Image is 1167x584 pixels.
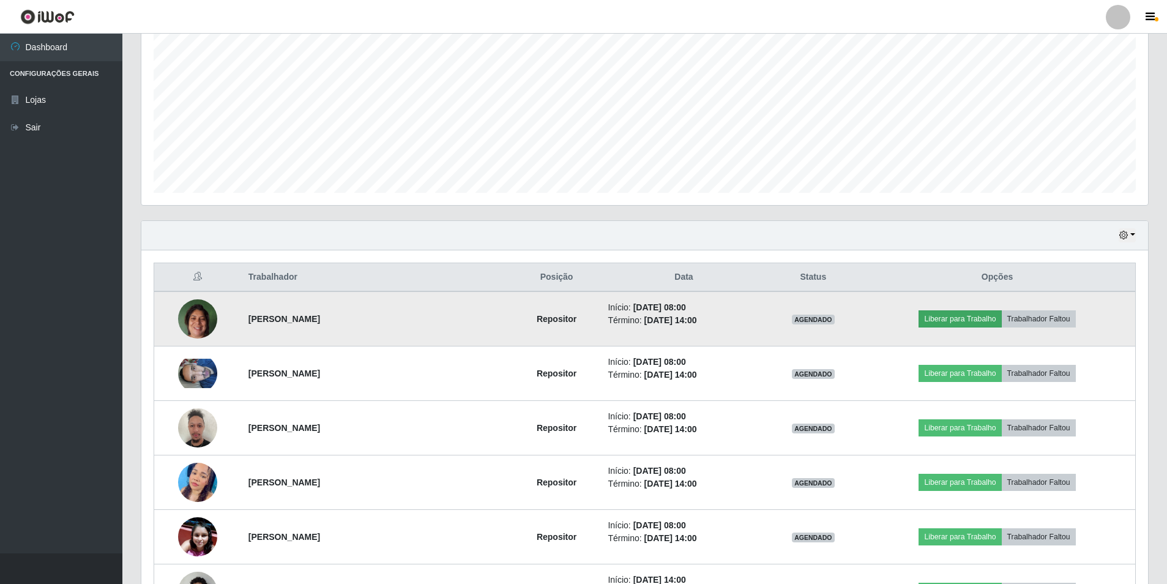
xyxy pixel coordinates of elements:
[608,369,759,381] li: Término:
[1002,310,1076,328] button: Trabalhador Faltou
[537,314,576,324] strong: Repositor
[633,520,686,530] time: [DATE] 08:00
[608,532,759,545] li: Término:
[608,465,759,477] li: Início:
[792,478,835,488] span: AGENDADO
[178,517,217,556] img: 1754082029820.jpeg
[248,369,320,378] strong: [PERSON_NAME]
[1002,365,1076,382] button: Trabalhador Faltou
[644,479,697,489] time: [DATE] 14:00
[608,410,759,423] li: Início:
[919,419,1001,436] button: Liberar para Trabalho
[859,263,1135,292] th: Opções
[644,370,697,380] time: [DATE] 14:00
[919,365,1001,382] button: Liberar para Trabalho
[608,423,759,436] li: Término:
[919,474,1001,491] button: Liberar para Trabalho
[633,411,686,421] time: [DATE] 08:00
[792,533,835,542] span: AGENDADO
[644,315,697,325] time: [DATE] 14:00
[1002,419,1076,436] button: Trabalhador Faltou
[248,477,320,487] strong: [PERSON_NAME]
[633,302,686,312] time: [DATE] 08:00
[178,402,217,454] img: 1753289887027.jpeg
[767,263,860,292] th: Status
[608,301,759,314] li: Início:
[248,423,320,433] strong: [PERSON_NAME]
[248,532,320,542] strong: [PERSON_NAME]
[178,359,217,388] img: 1753294616026.jpeg
[1002,474,1076,491] button: Trabalhador Faltou
[248,314,320,324] strong: [PERSON_NAME]
[644,424,697,434] time: [DATE] 14:00
[537,369,576,378] strong: Repositor
[1002,528,1076,545] button: Trabalhador Faltou
[241,263,513,292] th: Trabalhador
[537,477,576,487] strong: Repositor
[608,519,759,532] li: Início:
[644,533,697,543] time: [DATE] 14:00
[513,263,601,292] th: Posição
[919,528,1001,545] button: Liberar para Trabalho
[178,293,217,345] img: 1750940552132.jpeg
[537,423,576,433] strong: Repositor
[178,440,217,525] img: 1753795450805.jpeg
[537,532,576,542] strong: Repositor
[792,315,835,324] span: AGENDADO
[792,369,835,379] span: AGENDADO
[919,310,1001,328] button: Liberar para Trabalho
[600,263,767,292] th: Data
[608,314,759,327] li: Término:
[633,357,686,367] time: [DATE] 08:00
[608,477,759,490] li: Término:
[20,9,75,24] img: CoreUI Logo
[608,356,759,369] li: Início:
[633,466,686,476] time: [DATE] 08:00
[792,424,835,433] span: AGENDADO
